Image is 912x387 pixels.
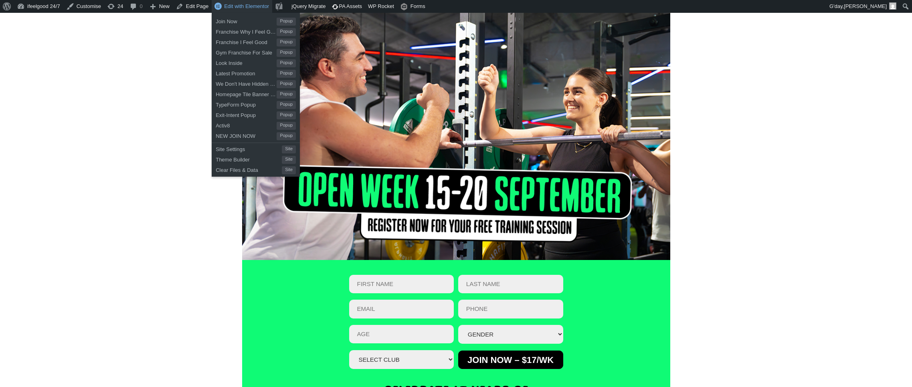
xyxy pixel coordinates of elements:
span: Popup [277,91,296,99]
span: Site [282,156,296,164]
span: Site Settings [216,143,282,153]
a: Gym Franchise For SalePopup [212,46,300,57]
a: Site SettingsSite [212,143,300,153]
a: Look InsidePopup [212,57,300,67]
span: Popup [277,111,296,119]
input: LAST NAME [458,275,563,294]
span: Franchise Why I Feel Good [216,26,277,36]
span: Popup [277,132,296,140]
span: Theme Builder [216,153,282,164]
span: Join Now [216,15,277,26]
span: Look Inside [216,57,277,67]
input: Join Now – $17/wk [458,351,563,369]
a: Theme BuilderSite [212,153,300,164]
a: We Don't Have Hidden FeesPopup [212,78,300,88]
a: Activ8Popup [212,119,300,130]
span: Exit-Intent Popup [216,109,277,119]
span: We Don't Have Hidden Fees [216,78,277,88]
span: Popup [277,49,296,57]
a: Homepage Tile Banner (Latest Promo)Popup [212,88,300,99]
span: Gym Franchise For Sale [216,46,277,57]
span: Popup [277,101,296,109]
a: Franchise Why I Feel GoodPopup [212,26,300,36]
span: Latest Promotion [216,67,277,78]
span: Popup [277,122,296,130]
span: [PERSON_NAME] [844,3,887,9]
span: Popup [277,80,296,88]
input: FIRST NAME [349,275,454,294]
a: Latest PromotionPopup [212,67,300,78]
span: Popup [277,38,296,46]
span: Popup [277,28,296,36]
span: Homepage Tile Banner (Latest Promo) [216,88,277,99]
a: Franchise I Feel GoodPopup [212,36,300,46]
a: Clear Files & DataSite [212,164,300,174]
span: Site [282,166,296,174]
span: Edit with Elementor [224,3,269,9]
a: NEW JOIN NOWPopup [212,130,300,140]
a: TypeForm PopupPopup [212,99,300,109]
input: PHONE [458,300,563,318]
a: Join NowPopup [212,15,300,26]
span: Site [282,145,296,153]
span: Popup [277,70,296,78]
span: TypeForm Popup [216,99,277,109]
span: Activ8 [216,119,277,130]
input: Email [349,300,454,318]
a: Exit-Intent PopupPopup [212,109,300,119]
span: Popup [277,59,296,67]
span: Popup [277,18,296,26]
input: AGE [349,325,454,344]
span: NEW JOIN NOW [216,130,277,140]
span: Franchise I Feel Good [216,36,277,46]
span: Clear Files & Data [216,164,282,174]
